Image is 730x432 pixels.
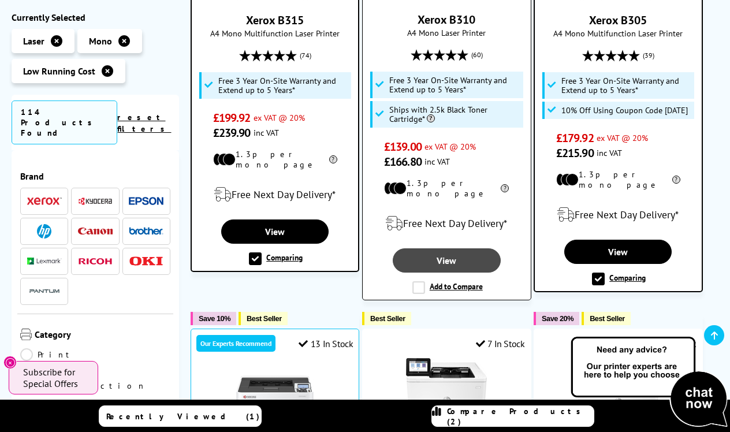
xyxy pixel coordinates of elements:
[541,28,695,39] span: A4 Mono Multifunction Laser Printer
[78,197,113,206] img: Kyocera
[249,252,303,265] label: Comparing
[129,194,163,208] a: Epson
[597,132,648,143] span: ex VAT @ 20%
[556,131,594,146] span: £179.92
[556,169,680,190] li: 1.3p per mono page
[412,281,483,294] label: Add to Compare
[247,314,282,323] span: Best Seller
[129,256,163,266] img: OKI
[78,194,113,208] a: Kyocera
[27,198,62,206] img: Xerox
[254,112,305,123] span: ex VAT @ 20%
[590,314,625,323] span: Best Seller
[196,335,275,352] div: Our Experts Recommend
[20,170,170,182] span: Brand
[27,285,62,299] img: Pantum
[393,248,501,273] a: View
[191,312,236,325] button: Save 10%
[254,127,279,138] span: inc VAT
[23,35,44,47] span: Laser
[424,141,476,152] span: ex VAT @ 20%
[564,240,672,264] a: View
[106,411,260,422] span: Recently Viewed (1)
[78,228,113,235] img: Canon
[389,76,520,94] span: Free 3 Year On-Site Warranty and Extend up to 5 Years*
[129,224,163,239] a: Brother
[78,224,113,239] a: Canon
[384,178,509,199] li: 1.3p per mono page
[368,27,524,38] span: A4 Mono Laser Printer
[246,13,304,28] a: Xerox B315
[471,44,483,66] span: (60)
[27,224,62,239] a: HP
[27,284,62,299] a: Pantum
[27,254,62,269] a: Lexmark
[561,76,691,95] span: Free 3 Year On-Site Warranty and Extend up to 5 Years*
[561,106,688,115] span: 10% Off Using Coupon Code [DATE]
[431,405,594,427] a: Compare Products (2)
[12,12,179,23] div: Currently Selected
[129,254,163,269] a: OKI
[213,125,251,140] span: £239.90
[597,147,622,158] span: inc VAT
[129,227,163,235] img: Brother
[582,312,631,325] button: Best Seller
[78,258,113,265] img: Ricoh
[117,112,171,134] a: reset filters
[418,12,475,27] a: Xerox B310
[542,314,573,323] span: Save 20%
[384,139,422,154] span: £139.00
[299,338,353,349] div: 13 In Stock
[592,273,646,285] label: Comparing
[89,35,112,47] span: Mono
[643,44,654,66] span: (39)
[476,338,525,349] div: 7 In Stock
[23,65,95,77] span: Low Running Cost
[213,149,337,170] li: 1.3p per mono page
[218,76,348,95] span: Free 3 Year On-Site Warranty and Extend up to 5 Years*
[20,348,95,374] a: Print Only
[199,314,230,323] span: Save 10%
[37,224,51,239] img: HP
[12,100,117,144] span: 114 Products Found
[23,366,87,389] span: Subscribe for Special Offers
[3,356,17,369] button: Close
[239,312,288,325] button: Best Seller
[129,197,163,206] img: Epson
[384,154,422,169] span: £166.80
[198,28,352,39] span: A4 Mono Multifunction Laser Printer
[27,258,62,265] img: Lexmark
[35,329,170,342] span: Category
[300,44,311,66] span: (74)
[534,312,579,325] button: Save 20%
[198,178,352,211] div: modal_delivery
[447,406,594,427] span: Compare Products (2)
[424,156,450,167] span: inc VAT
[389,105,520,124] span: Ships with 2.5k Black Toner Cartridge*
[368,207,524,240] div: modal_delivery
[370,314,405,323] span: Best Seller
[362,312,411,325] button: Best Seller
[221,219,329,244] a: View
[556,146,594,161] span: £215.90
[20,329,32,340] img: Category
[589,13,647,28] a: Xerox B305
[213,110,251,125] span: £199.92
[99,405,262,427] a: Recently Viewed (1)
[78,254,113,269] a: Ricoh
[568,335,730,430] img: Open Live Chat window
[27,194,62,208] a: Xerox
[541,199,695,231] div: modal_delivery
